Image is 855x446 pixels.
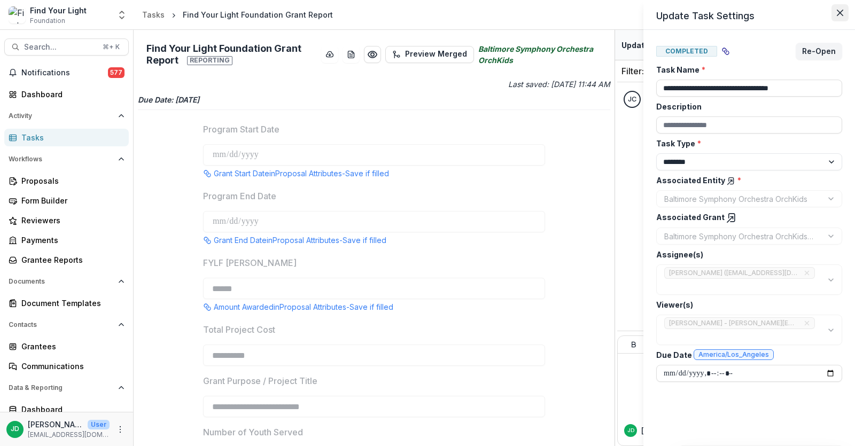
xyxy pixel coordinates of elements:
button: View dependent tasks [717,43,734,60]
label: Description [656,101,836,112]
label: Due Date [656,349,836,361]
button: Re-Open [796,43,842,60]
button: Close [831,4,849,21]
label: Viewer(s) [656,299,836,310]
label: Associated Entity [656,175,836,186]
label: Task Type [656,138,836,149]
label: Task Name [656,64,836,75]
span: America/Los_Angeles [698,351,769,358]
span: Completed [656,46,717,57]
label: Assignee(s) [656,249,836,260]
label: Associated Grant [656,212,836,223]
